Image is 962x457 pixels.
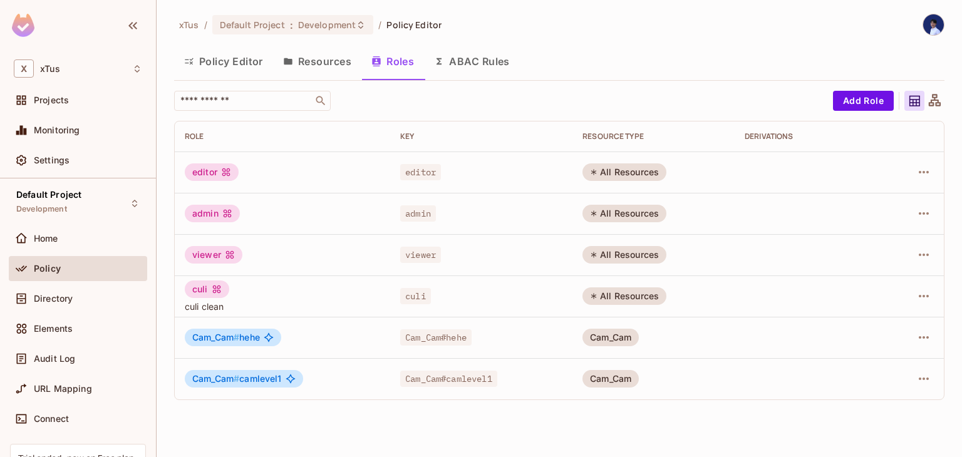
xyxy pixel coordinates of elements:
span: Default Project [16,190,81,200]
div: admin [185,205,240,222]
span: hehe [192,332,260,342]
div: All Resources [582,163,666,181]
div: All Resources [582,246,666,264]
button: Add Role [833,91,894,111]
span: Cam_Cam [192,332,239,342]
span: viewer [400,247,441,263]
span: Directory [34,294,73,304]
span: # [234,332,239,342]
span: Settings [34,155,70,165]
div: viewer [185,246,242,264]
span: editor [400,164,441,180]
span: Policy Editor [386,19,442,31]
span: culi [400,288,431,304]
span: Development [16,204,67,214]
button: Policy Editor [174,46,273,77]
span: Audit Log [34,354,75,364]
li: / [204,19,207,31]
span: Policy [34,264,61,274]
span: Projects [34,95,69,105]
span: Elements [34,324,73,334]
div: Cam_Cam [582,370,639,388]
span: camlevel1 [192,374,282,384]
span: : [289,20,294,30]
span: Cam_Cam [192,373,239,384]
div: Role [185,131,380,141]
span: Workspace: xTus [40,64,60,74]
button: Resources [273,46,361,77]
div: All Resources [582,287,666,305]
div: Derivations [745,131,871,141]
span: the active workspace [179,19,199,31]
div: culi [185,280,229,298]
span: Cam_Cam#hehe [400,329,472,346]
span: Home [34,234,58,244]
li: / [378,19,381,31]
img: SReyMgAAAABJRU5ErkJggg== [12,14,34,37]
span: Development [298,19,356,31]
span: Monitoring [34,125,80,135]
span: Cam_Cam#camlevel1 [400,371,497,387]
span: admin [400,205,436,222]
button: ABAC Rules [424,46,520,77]
img: Tu Nguyen Xuan [923,14,944,35]
span: culi clean [185,300,380,312]
span: URL Mapping [34,384,92,394]
span: Connect [34,414,69,424]
div: RESOURCE TYPE [582,131,725,141]
span: # [234,373,239,384]
button: Roles [361,46,424,77]
div: editor [185,163,239,181]
div: Cam_Cam [582,329,639,346]
span: Default Project [220,19,285,31]
span: X [14,59,34,78]
div: Key [400,131,562,141]
div: All Resources [582,205,666,222]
